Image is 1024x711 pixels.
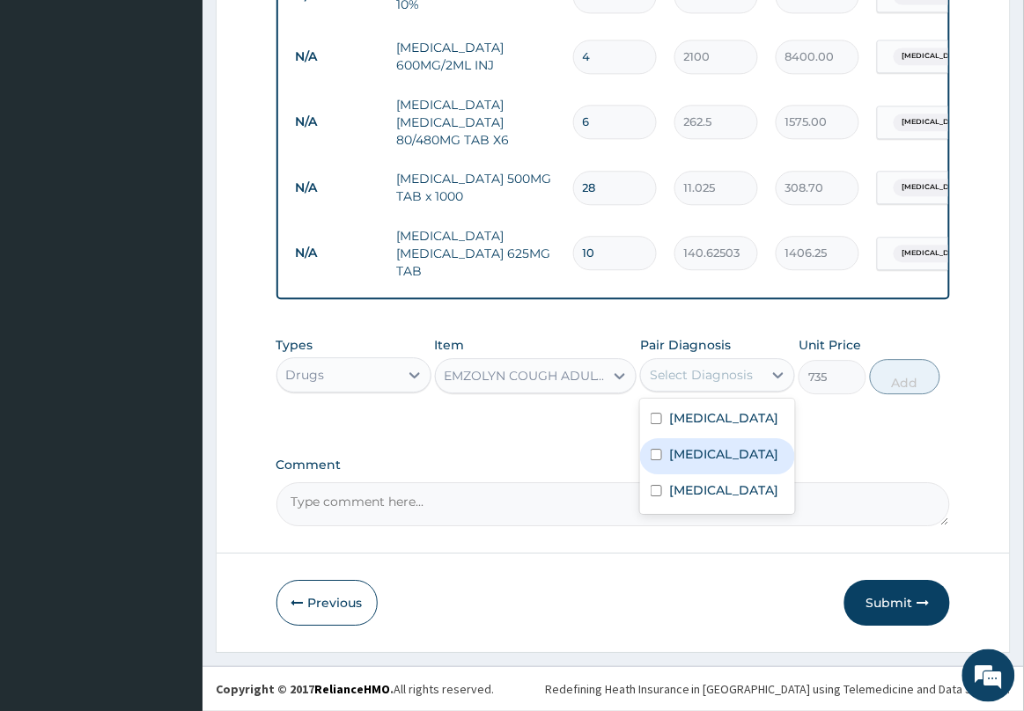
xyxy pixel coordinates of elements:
[33,88,71,132] img: d_794563401_company_1708531726252_794563401
[844,580,950,626] button: Submit
[799,336,862,354] label: Unit Price
[287,172,388,204] td: N/A
[287,40,388,73] td: N/A
[894,48,976,65] span: [MEDICAL_DATA]
[669,481,778,499] label: [MEDICAL_DATA]
[203,666,1024,711] footer: All rights reserved.
[9,480,335,542] textarea: Type your message and hit 'Enter'
[388,30,564,83] td: [MEDICAL_DATA] 600MG/2ML INJ
[287,106,388,138] td: N/A
[216,681,394,697] strong: Copyright © 2017 .
[276,338,313,353] label: Types
[640,336,731,354] label: Pair Diagnosis
[445,367,607,385] div: EMZOLYN COUGH ADULT SYR
[289,9,331,51] div: Minimize live chat window
[388,161,564,214] td: [MEDICAL_DATA] 500MG TAB x 1000
[286,366,325,384] div: Drugs
[276,458,951,473] label: Comment
[92,99,296,121] div: Chat with us now
[894,245,976,262] span: [MEDICAL_DATA]
[435,336,465,354] label: Item
[287,237,388,269] td: N/A
[894,114,976,131] span: [MEDICAL_DATA]
[388,87,564,158] td: [MEDICAL_DATA] [MEDICAL_DATA] 80/480MG TAB X6
[650,366,753,384] div: Select Diagnosis
[314,681,390,697] a: RelianceHMO
[276,580,378,626] button: Previous
[894,179,976,196] span: [MEDICAL_DATA]
[388,218,564,289] td: [MEDICAL_DATA] [MEDICAL_DATA] 625MG TAB
[669,445,778,463] label: [MEDICAL_DATA]
[870,359,940,394] button: Add
[545,680,1011,698] div: Redefining Heath Insurance in [GEOGRAPHIC_DATA] using Telemedicine and Data Science!
[669,409,778,427] label: [MEDICAL_DATA]
[102,222,243,399] span: We're online!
